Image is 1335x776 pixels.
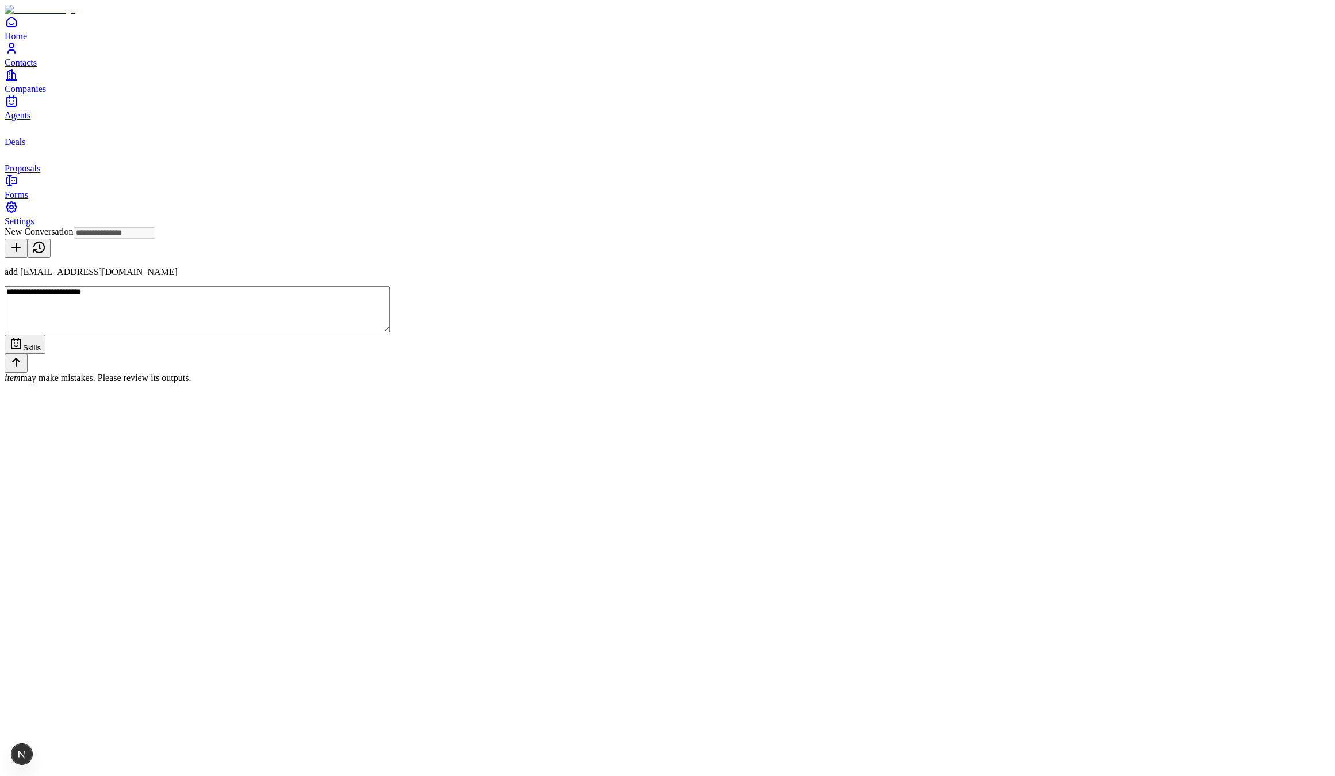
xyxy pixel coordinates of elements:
span: Forms [5,190,28,200]
i: item [5,373,21,383]
span: Skills [23,343,41,352]
a: Home [5,15,1330,41]
div: may make mistakes. Please review its outputs. [5,373,1330,383]
a: Companies [5,68,1330,94]
a: Forms [5,174,1330,200]
span: Home [5,31,27,41]
button: View history [28,239,51,258]
a: Contacts [5,41,1330,67]
p: add [EMAIL_ADDRESS][DOMAIN_NAME] [5,267,1330,277]
span: Settings [5,216,34,226]
span: Deals [5,137,25,147]
a: proposals [5,147,1330,173]
button: Send message [5,354,28,373]
span: Companies [5,84,46,94]
span: Agents [5,110,30,120]
img: Item Brain Logo [5,5,75,15]
span: Contacts [5,58,37,67]
a: Agents [5,94,1330,120]
a: deals [5,121,1330,147]
button: Skills [5,335,45,354]
button: New conversation [5,239,28,258]
a: Settings [5,200,1330,226]
span: New Conversation [5,227,74,236]
span: Proposals [5,163,40,173]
